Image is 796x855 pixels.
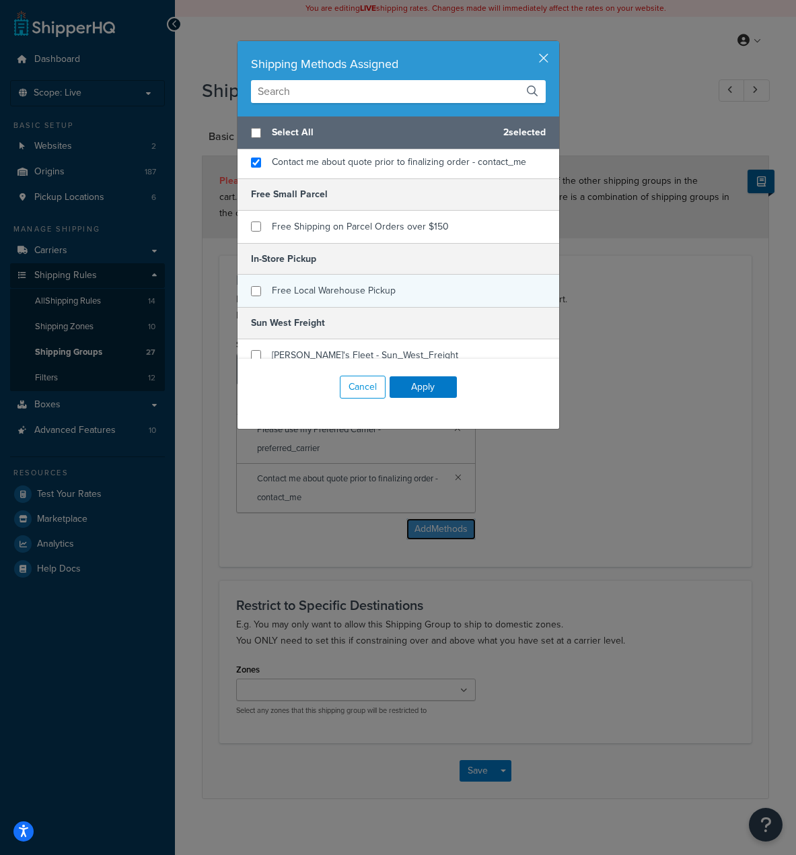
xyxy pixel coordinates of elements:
h5: Sun West Freight [238,307,559,339]
button: Cancel [340,376,386,399]
span: Free Shipping on Parcel Orders over $150 [272,219,449,234]
div: Shipping Methods Assigned [251,55,546,73]
button: Apply [390,376,457,398]
span: Contact me about quote prior to finalizing order - contact_me [272,155,526,169]
span: Select All [272,123,493,142]
input: Search [251,80,546,103]
span: Free Local Warehouse Pickup [272,283,396,298]
div: 2 selected [238,116,559,149]
span: [PERSON_NAME]'s Fleet - Sun_West_Freight [272,348,458,362]
h5: In-Store Pickup [238,243,559,275]
h5: Free Small Parcel [238,178,559,210]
